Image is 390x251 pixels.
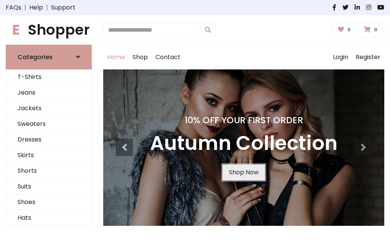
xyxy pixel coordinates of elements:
[222,164,265,180] a: Shop Now
[21,3,29,12] span: |
[6,101,91,116] a: Jackets
[6,148,91,163] a: Skirts
[6,163,91,179] a: Shorts
[352,45,384,69] a: Register
[329,45,352,69] a: Login
[6,85,91,101] a: Jeans
[6,195,91,210] a: Shoes
[51,3,75,12] a: Support
[6,3,21,12] a: FAQs
[152,45,184,69] a: Contact
[6,45,92,69] a: Categories
[359,23,384,37] a: 0
[43,3,51,12] span: |
[345,26,353,33] span: 0
[333,23,358,37] a: 0
[150,115,337,125] h4: 10% Off Your First Order
[18,53,53,61] h6: Categories
[6,210,91,226] a: Hats
[6,21,92,39] h1: Shopper
[6,179,91,195] a: Suits
[129,45,152,69] a: Shop
[6,132,91,148] a: Dresses
[29,3,43,12] a: Help
[6,69,91,85] a: T-Shirts
[6,21,92,39] a: EShopper
[103,45,129,69] a: Home
[6,19,26,40] span: E
[372,26,379,33] span: 0
[150,132,337,155] h3: Autumn Collection
[6,116,91,132] a: Sweaters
